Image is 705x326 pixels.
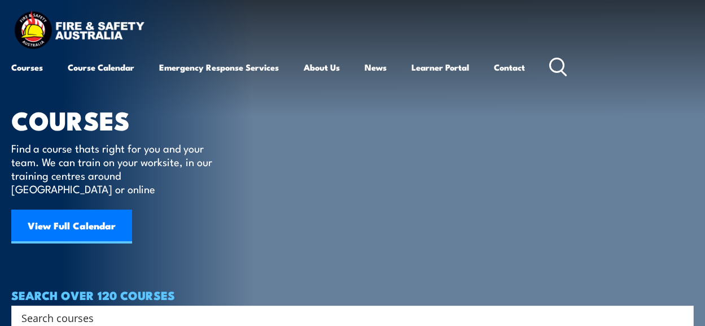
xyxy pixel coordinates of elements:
[674,310,690,325] button: Search magnifier button
[494,54,525,81] a: Contact
[411,54,469,81] a: Learner Portal
[68,54,134,81] a: Course Calendar
[11,289,694,301] h4: SEARCH OVER 120 COURSES
[11,141,217,195] p: Find a course thats right for you and your team. We can train on your worksite, in our training c...
[11,54,43,81] a: Courses
[304,54,340,81] a: About Us
[11,210,132,244] a: View Full Calendar
[11,108,229,131] h1: COURSES
[24,310,671,325] form: Search form
[365,54,387,81] a: News
[159,54,279,81] a: Emergency Response Services
[21,309,669,326] input: Search input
